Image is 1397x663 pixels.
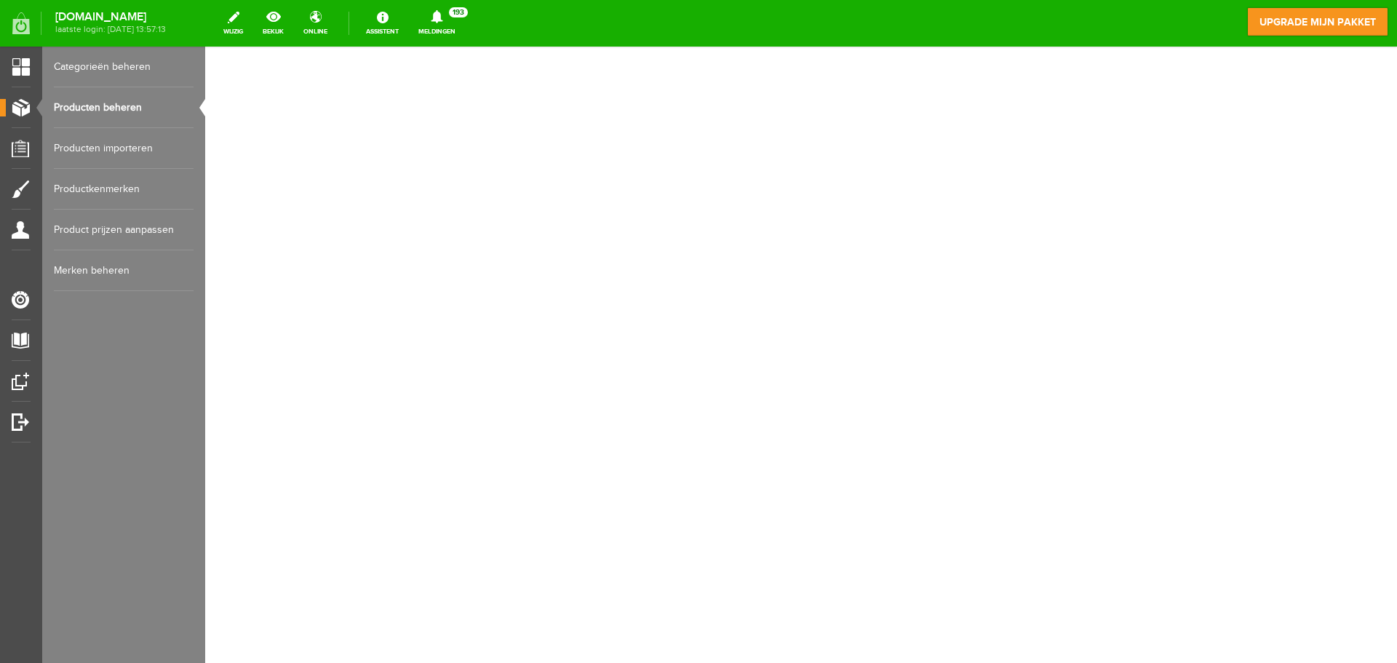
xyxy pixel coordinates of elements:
a: online [295,7,336,39]
a: Productkenmerken [54,169,194,210]
a: Producten beheren [54,87,194,128]
a: Assistent [357,7,407,39]
span: 193 [449,7,468,17]
a: Product prijzen aanpassen [54,210,194,250]
a: bekijk [254,7,292,39]
a: Meldingen193 [410,7,464,39]
span: laatste login: [DATE] 13:57:13 [55,25,166,33]
a: upgrade mijn pakket [1247,7,1388,36]
a: Producten importeren [54,128,194,169]
a: wijzig [215,7,252,39]
a: Merken beheren [54,250,194,291]
strong: [DOMAIN_NAME] [55,13,166,21]
a: Categorieën beheren [54,47,194,87]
